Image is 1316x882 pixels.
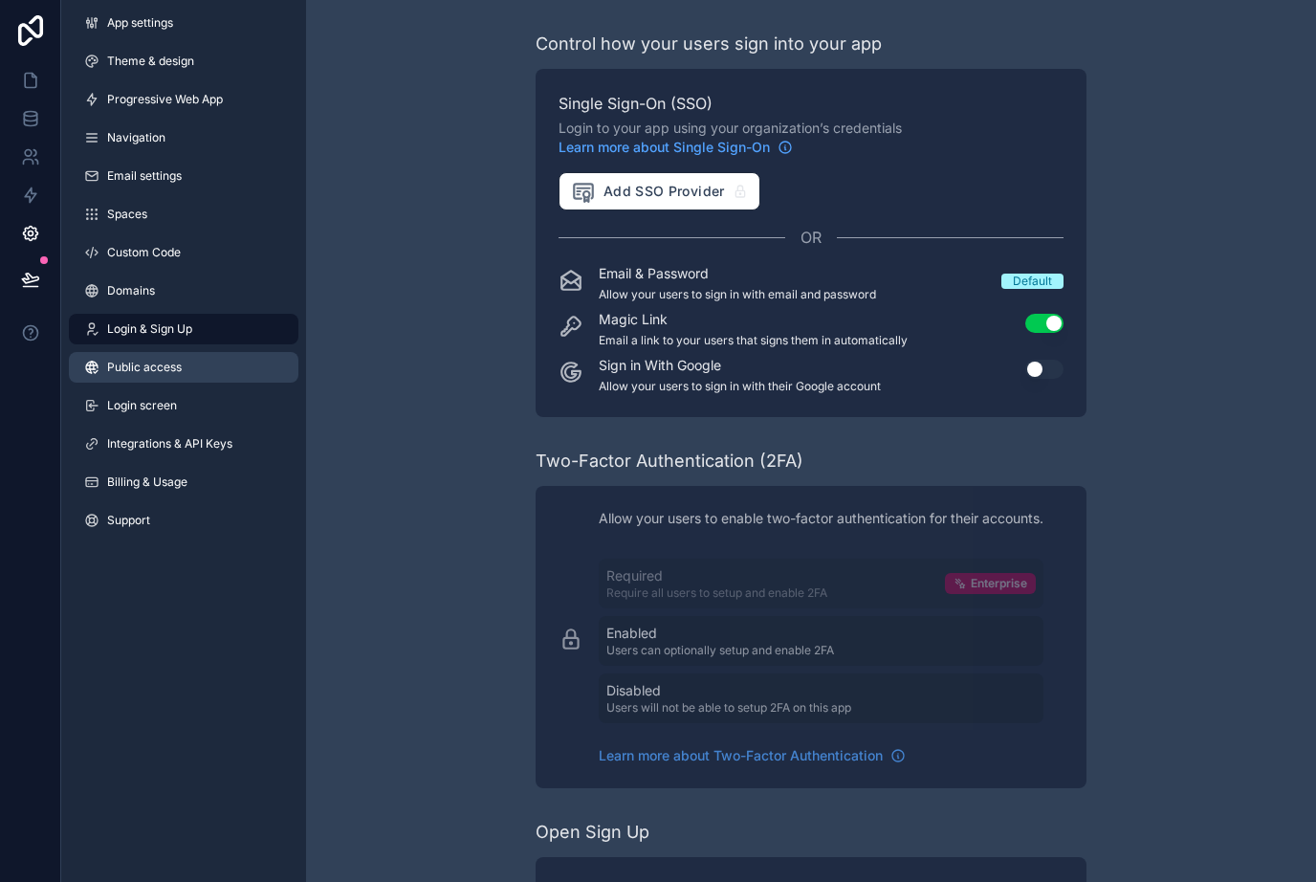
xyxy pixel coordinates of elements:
[599,264,876,283] p: Email & Password
[69,429,298,459] a: Integrations & API Keys
[69,237,298,268] a: Custom Code
[606,643,834,658] p: Users can optionally setup and enable 2FA
[107,513,150,528] span: Support
[107,283,155,298] span: Domains
[107,321,192,337] span: Login & Sign Up
[107,54,194,69] span: Theme & design
[606,681,851,700] p: Disabled
[559,138,770,157] span: Learn more about Single Sign-On
[559,172,760,210] button: Add SSO Provider
[69,161,298,191] a: Email settings
[69,505,298,536] a: Support
[599,287,876,302] p: Allow your users to sign in with email and password
[801,226,822,249] span: OR
[69,46,298,77] a: Theme & design
[599,509,1043,528] p: Allow your users to enable two-factor authentication for their accounts.
[559,119,1064,157] span: Login to your app using your organization’s credentials
[107,15,173,31] span: App settings
[599,746,883,765] span: Learn more about Two-Factor Authentication
[599,310,908,329] p: Magic Link
[606,585,827,601] p: Require all users to setup and enable 2FA
[69,199,298,230] a: Spaces
[559,92,1064,115] span: Single Sign-On (SSO)
[599,356,881,375] p: Sign in With Google
[69,8,298,38] a: App settings
[599,379,881,394] p: Allow your users to sign in with their Google account
[559,138,793,157] a: Learn more about Single Sign-On
[107,436,232,452] span: Integrations & API Keys
[536,31,882,57] div: Control how your users sign into your app
[69,276,298,306] a: Domains
[107,130,165,145] span: Navigation
[107,168,182,184] span: Email settings
[599,746,906,765] a: Learn more about Two-Factor Authentication
[606,566,827,585] p: Required
[107,207,147,222] span: Spaces
[107,474,187,490] span: Billing & Usage
[69,390,298,421] a: Login screen
[69,84,298,115] a: Progressive Web App
[971,576,1027,591] span: Enterprise
[536,819,649,846] div: Open Sign Up
[107,360,182,375] span: Public access
[571,179,725,204] span: Add SSO Provider
[599,333,908,348] p: Email a link to your users that signs them in automatically
[69,122,298,153] a: Navigation
[69,314,298,344] a: Login & Sign Up
[606,700,851,716] p: Users will not be able to setup 2FA on this app
[536,448,803,474] div: Two-Factor Authentication (2FA)
[69,352,298,383] a: Public access
[606,624,834,643] p: Enabled
[107,245,181,260] span: Custom Code
[107,92,223,107] span: Progressive Web App
[1013,274,1052,289] div: Default
[107,398,177,413] span: Login screen
[69,467,298,497] a: Billing & Usage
